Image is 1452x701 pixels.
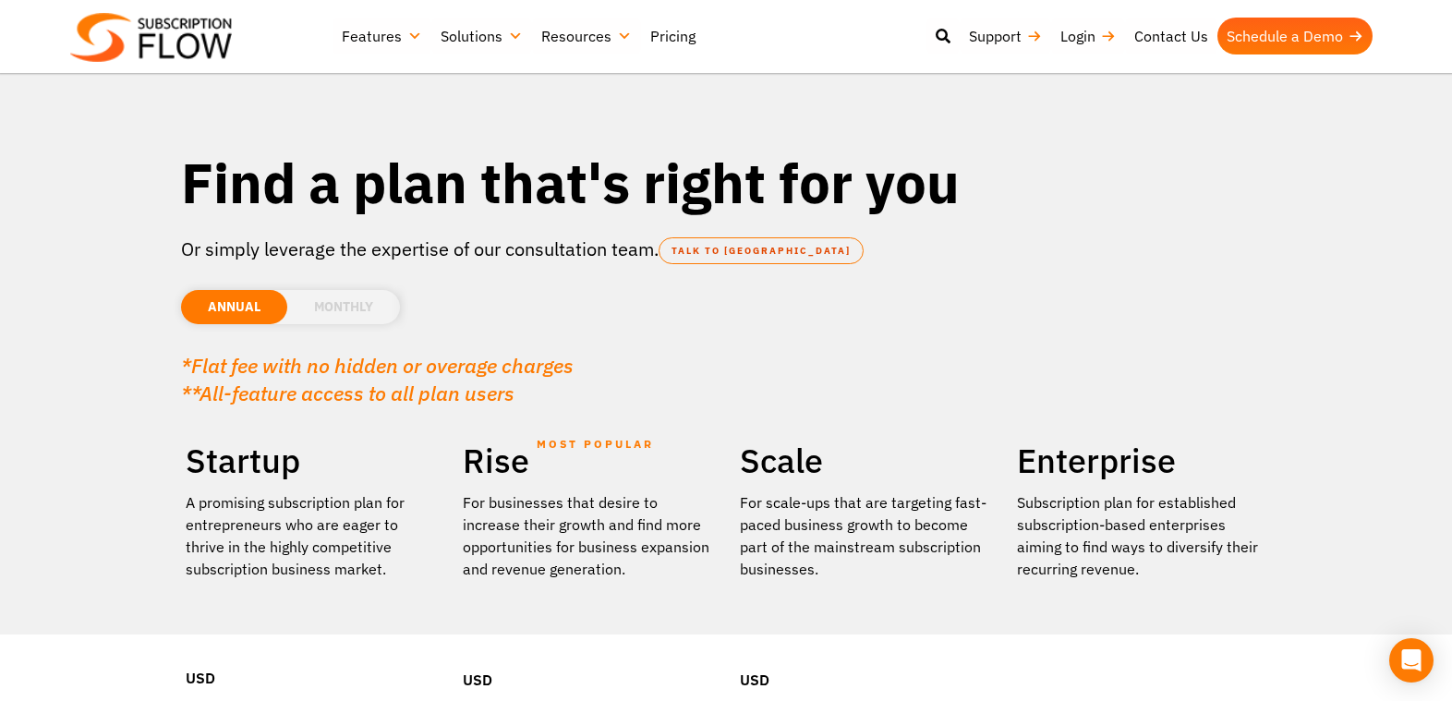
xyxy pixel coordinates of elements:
li: MONTHLY [287,290,400,324]
li: ANNUAL [181,290,287,324]
h1: Find a plan that's right for you [181,148,1271,217]
div: USD [740,613,989,700]
a: Solutions [431,18,532,54]
a: Resources [532,18,641,54]
h2: Enterprise [1017,440,1266,482]
a: Support [960,18,1051,54]
div: USD [463,613,712,700]
a: Schedule a Demo [1217,18,1373,54]
div: USD [186,611,435,698]
div: Open Intercom Messenger [1389,638,1434,683]
h2: Startup [186,440,435,482]
a: Contact Us [1125,18,1217,54]
a: Pricing [641,18,705,54]
div: For businesses that desire to increase their growth and find more opportunities for business expa... [463,491,712,580]
img: Subscriptionflow [70,13,232,62]
span: MOST POPULAR [537,423,654,465]
h2: Scale [740,440,989,482]
a: Login [1051,18,1125,54]
p: Subscription plan for established subscription-based enterprises aiming to find ways to diversify... [1017,491,1266,580]
div: For scale-ups that are targeting fast-paced business growth to become part of the mainstream subs... [740,491,989,580]
em: *Flat fee with no hidden or overage charges [181,352,574,379]
h2: Rise [463,440,712,482]
a: TALK TO [GEOGRAPHIC_DATA] [659,237,864,264]
p: Or simply leverage the expertise of our consultation team. [181,236,1271,263]
p: A promising subscription plan for entrepreneurs who are eager to thrive in the highly competitive... [186,491,435,580]
em: **All-feature access to all plan users [181,380,514,406]
a: Features [333,18,431,54]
